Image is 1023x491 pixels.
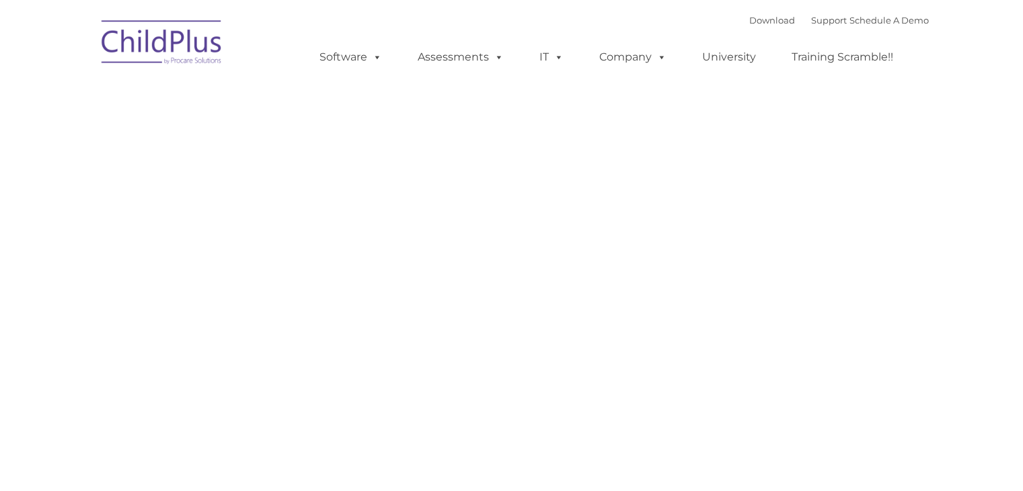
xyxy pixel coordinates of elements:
a: Schedule A Demo [849,15,929,26]
a: University [689,44,769,71]
a: Download [749,15,795,26]
a: Company [586,44,680,71]
a: Training Scramble!! [778,44,907,71]
a: Assessments [404,44,517,71]
a: IT [526,44,577,71]
font: | [749,15,929,26]
a: Support [811,15,847,26]
a: Software [306,44,395,71]
img: ChildPlus by Procare Solutions [95,11,229,78]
